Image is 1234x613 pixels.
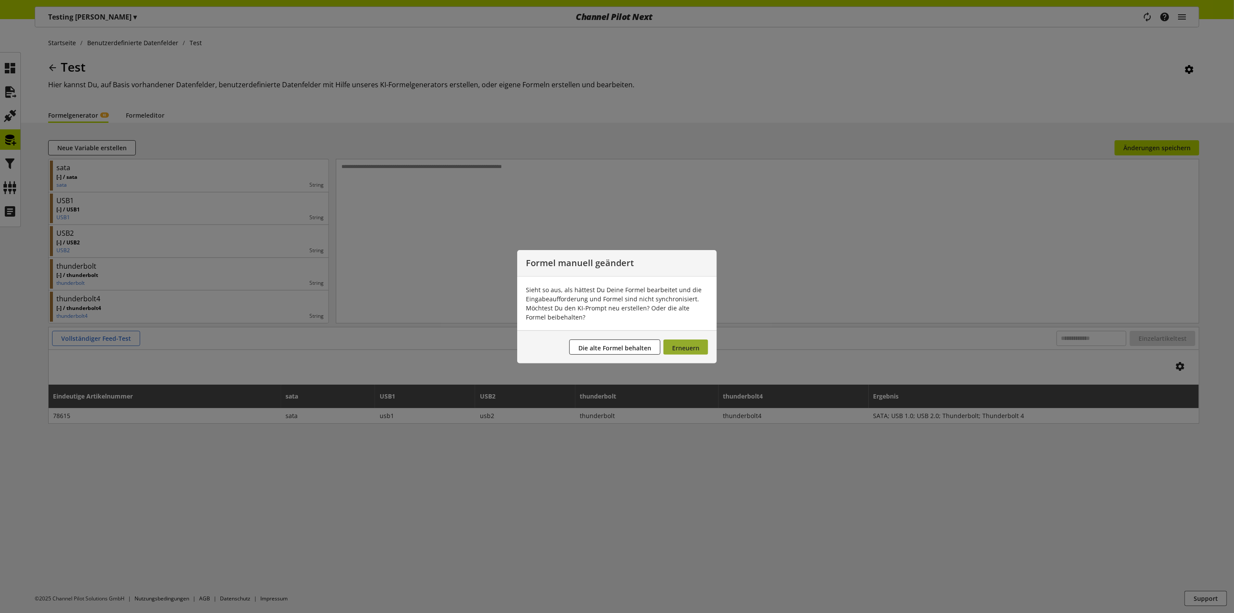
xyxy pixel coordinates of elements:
[526,285,708,322] div: Sieht so aus, als hättest Du Deine Formel bearbeitet und die Eingabeaufforderung und Formel sind ...
[578,344,651,352] span: Die alte Formel behalten
[569,339,660,355] button: Die alte Formel behalten
[672,344,699,352] span: Erneuern
[526,259,708,267] p: Formel manuell geändert
[663,339,708,355] button: Erneuern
